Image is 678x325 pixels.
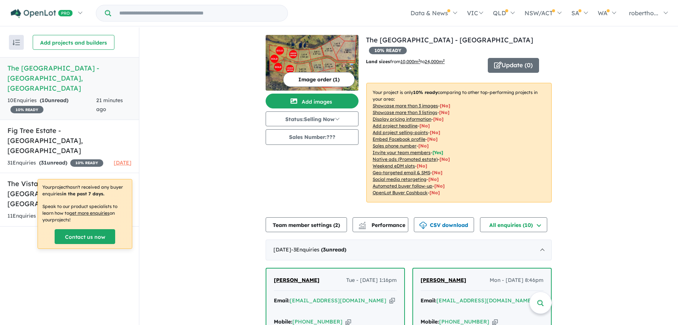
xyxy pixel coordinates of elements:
[417,163,427,169] span: [No]
[359,224,366,229] img: bar-chart.svg
[413,90,438,95] b: 10 % ready
[55,229,115,244] a: Contact us now
[373,130,428,135] u: Add project selling-points
[373,143,416,149] u: Sales phone number
[40,97,68,104] strong: ( unread)
[439,318,489,325] a: [PHONE_NUMBER]
[437,297,533,304] a: [EMAIL_ADDRESS][DOMAIN_NAME]
[420,59,445,64] span: to
[274,318,292,325] strong: Mobile:
[7,179,132,209] h5: The Vista Estate - [GEOGRAPHIC_DATA] , [GEOGRAPHIC_DATA]
[274,297,290,304] strong: Email:
[418,143,429,149] span: [ No ]
[42,97,48,104] span: 10
[96,97,123,113] span: 21 minutes ago
[113,5,286,21] input: Try estate name, suburb, builder or developer
[421,276,466,285] a: [PERSON_NAME]
[266,129,359,145] button: Sales Number:???
[346,276,397,285] span: Tue - [DATE] 1:16pm
[488,58,539,73] button: Update (0)
[366,36,533,44] a: The [GEOGRAPHIC_DATA] - [GEOGRAPHIC_DATA]
[373,156,438,162] u: Native ads (Promoted estate)
[359,222,366,226] img: line-chart.svg
[369,47,407,54] span: 10 % READY
[373,123,418,129] u: Add project headline
[414,217,474,232] button: CSV download
[419,222,427,229] img: download icon
[11,9,73,18] img: Openlot PRO Logo White
[373,136,425,142] u: Embed Facebook profile
[13,40,20,45] img: sort.svg
[434,183,445,189] span: [No]
[433,116,444,122] span: [ No ]
[480,217,547,232] button: All enquiries (10)
[7,96,96,114] div: 10 Enquir ies
[360,222,405,228] span: Performance
[283,72,355,87] button: Image order (1)
[373,176,426,182] u: Social media retargeting
[291,246,346,253] span: - 3 Enquir ies
[366,58,482,65] p: from
[114,159,132,166] span: [DATE]
[439,156,450,162] span: [No]
[389,297,395,305] button: Copy
[335,222,338,228] span: 2
[41,159,47,166] span: 31
[69,210,110,216] u: get more enquiries
[432,170,442,175] span: [No]
[373,103,438,108] u: Showcase more than 3 images
[373,190,428,195] u: OpenLot Buyer Cashback
[7,63,132,93] h5: The [GEOGRAPHIC_DATA] - [GEOGRAPHIC_DATA] , [GEOGRAPHIC_DATA]
[266,217,347,232] button: Team member settings (2)
[290,297,386,304] a: [EMAIL_ADDRESS][DOMAIN_NAME]
[439,110,450,115] span: [ No ]
[292,318,343,325] a: [PHONE_NUMBER]
[42,203,127,223] p: Speak to our product specialists to learn how to on your projects !
[33,35,114,50] button: Add projects and builders
[366,59,390,64] b: Land sizes
[432,150,443,155] span: [ Yes ]
[10,106,43,113] span: 10 % READY
[425,59,445,64] u: 24,000 m
[629,9,658,17] span: robertho...
[353,217,408,232] button: Performance
[440,103,450,108] span: [ No ]
[418,58,420,62] sup: 2
[266,94,359,108] button: Add images
[421,277,466,283] span: [PERSON_NAME]
[419,123,430,129] span: [ No ]
[7,126,132,156] h5: Fig Tree Estate - [GEOGRAPHIC_DATA] , [GEOGRAPHIC_DATA]
[443,58,445,62] sup: 2
[62,191,104,196] b: in the past 7 days.
[429,190,440,195] span: [No]
[7,212,103,221] div: 11 Enquir ies
[42,184,127,197] p: Your project hasn't received any buyer enquiries
[266,111,359,126] button: Status:Selling Now
[321,246,346,253] strong: ( unread)
[421,318,439,325] strong: Mobile:
[39,159,67,166] strong: ( unread)
[428,176,439,182] span: [No]
[70,159,103,167] span: 10 % READY
[366,83,552,202] p: Your project is only comparing to other top-performing projects in your area: - - - - - - - - - -...
[427,136,438,142] span: [ No ]
[373,170,430,175] u: Geo-targeted email & SMS
[373,116,431,122] u: Display pricing information
[400,59,420,64] u: 10,000 m
[490,276,544,285] span: Mon - [DATE] 8:46pm
[323,246,326,253] span: 3
[430,130,440,135] span: [ No ]
[266,35,359,91] img: The Sunset Estate - Spring Grove
[373,150,431,155] u: Invite your team members
[266,240,552,260] div: [DATE]
[373,183,432,189] u: Automated buyer follow-up
[7,159,103,168] div: 31 Enquir ies
[274,277,319,283] span: [PERSON_NAME]
[274,276,319,285] a: [PERSON_NAME]
[373,163,415,169] u: Weekend eDM slots
[373,110,437,115] u: Showcase more than 3 listings
[421,297,437,304] strong: Email:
